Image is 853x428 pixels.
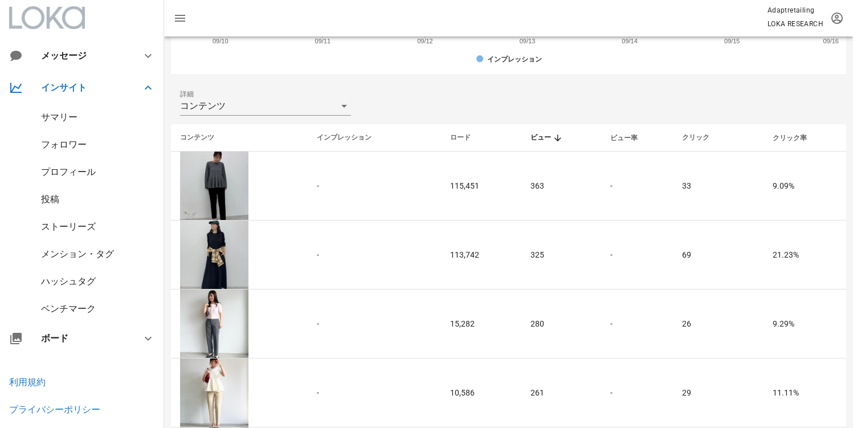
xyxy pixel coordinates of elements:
p: Adaptretailing [768,5,823,16]
td: - [601,152,673,221]
a: ストーリーズ [41,221,96,232]
text: 09/16 [823,38,839,44]
a: 利用規約 [9,377,46,388]
span: インプレッション [317,133,372,141]
p: LOKA RESEARCH [768,18,823,30]
td: - [601,221,673,290]
td: 115,451 [441,152,521,221]
text: 09/15 [724,38,740,44]
a: メンション・タグ [41,248,114,259]
div: 1243385 [180,152,248,220]
td: 33 [673,152,764,221]
td: 113,742 [441,221,521,290]
td: 11.11% [764,358,846,427]
a: 投稿 [41,194,59,205]
span: ビュー [530,133,551,141]
a: ベンチマーク [41,303,96,314]
td: 325 [521,221,601,290]
td: 9.29% [764,290,846,358]
span: クリック率 [773,134,807,142]
text: 09/12 [417,38,433,44]
td: - [308,358,442,427]
a: プライバシーポリシー [9,404,100,415]
td: 26 [673,290,764,358]
div: 1243380 [180,221,248,289]
span: コンテンツ [180,133,214,141]
td: 15,282 [441,290,521,358]
td: - [308,152,442,221]
td: - [601,290,673,358]
text: 09/10 [213,38,228,44]
td: 363 [521,152,601,221]
text: 09/11 [315,38,331,44]
div: 1242226 [180,290,248,358]
td: 10,586 [441,358,521,427]
td: 261 [521,358,601,427]
div: 1242230 [180,358,248,427]
a: ハッシュタグ [41,276,96,287]
a: フォロワー [41,139,87,150]
td: 280 [521,290,601,358]
div: 詳細コンテンツ [180,97,351,115]
span: ビュー率 [610,134,638,142]
td: 21.23% [764,221,846,290]
div: メッセージ [41,50,123,61]
td: - [308,221,442,290]
td: 29 [673,358,764,427]
text: 09/14 [622,38,638,44]
text: 09/13 [520,38,536,44]
div: コンテンツ [180,101,226,111]
td: - [601,358,673,427]
td: - [308,290,442,358]
td: 9.09% [764,152,846,221]
div: インサイト [41,82,128,93]
span: ロード [450,133,471,141]
td: 69 [673,221,764,290]
tspan: インプレッション [487,55,542,63]
span: クリック [682,133,709,141]
div: ボード [41,333,128,344]
a: サマリー [41,112,77,123]
a: プロフィール [41,166,96,177]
